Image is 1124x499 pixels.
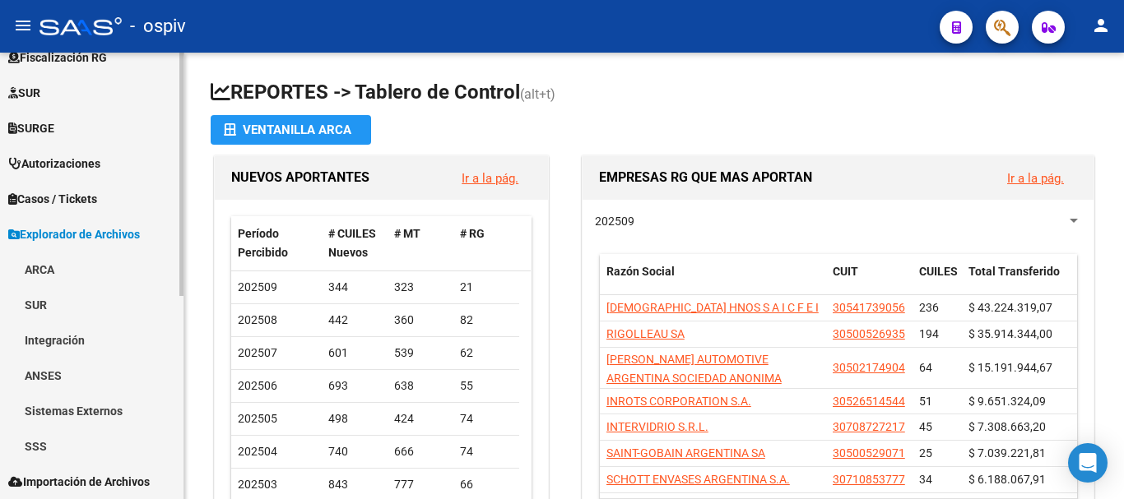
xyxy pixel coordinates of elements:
[13,16,33,35] mat-icon: menu
[453,216,519,270] datatable-header-cell: # RG
[460,475,513,494] div: 66
[606,301,819,314] span: [DEMOGRAPHIC_DATA] HNOS S A I C F E I
[460,442,513,461] div: 74
[238,412,277,425] span: 202505
[600,254,826,308] datatable-header-cell: Razón Social
[968,473,1046,486] span: $ 6.188.067,91
[394,442,447,461] div: 666
[833,473,905,486] span: 30710853777
[8,49,107,67] span: Fiscalización RG
[833,446,905,460] span: 30500529071
[460,311,513,330] div: 82
[8,473,150,491] span: Importación de Archivos
[919,473,932,486] span: 34
[968,395,1046,408] span: $ 9.651.324,09
[8,84,40,102] span: SUR
[328,475,381,494] div: 843
[460,377,513,395] div: 55
[328,278,381,297] div: 344
[231,216,322,270] datatable-header-cell: Período Percibido
[833,301,905,314] span: 30541739056
[606,395,751,408] span: INROTS CORPORATION S.A.
[238,445,277,458] span: 202504
[231,169,369,185] span: NUEVOS APORTANTES
[328,442,381,461] div: 740
[919,446,932,460] span: 25
[919,361,932,374] span: 64
[394,344,447,363] div: 539
[394,377,447,395] div: 638
[394,227,420,240] span: # MT
[919,395,932,408] span: 51
[211,79,1098,108] h1: REPORTES -> Tablero de Control
[919,301,939,314] span: 236
[460,344,513,363] div: 62
[1091,16,1111,35] mat-icon: person
[599,169,812,185] span: EMPRESAS RG QUE MAS APORTAN
[8,190,97,208] span: Casos / Tickets
[968,301,1052,314] span: $ 43.224.319,07
[968,446,1046,460] span: $ 7.039.221,81
[460,278,513,297] div: 21
[238,379,277,392] span: 202506
[328,311,381,330] div: 442
[328,227,376,259] span: # CUILES Nuevos
[328,377,381,395] div: 693
[595,215,634,228] span: 202509
[238,313,277,326] span: 202508
[448,163,532,193] button: Ir a la pág.
[394,311,447,330] div: 360
[606,473,790,486] span: SCHOTT ENVASES ARGENTINA S.A.
[394,409,447,428] div: 424
[1068,443,1108,483] div: Open Intercom Messenger
[460,227,485,240] span: # RG
[919,265,958,278] span: CUILES
[460,409,513,428] div: 74
[8,155,100,173] span: Autorizaciones
[606,327,685,340] span: RIGOLLEAU SA
[913,254,962,308] datatable-header-cell: CUILES
[994,163,1077,193] button: Ir a la pág.
[919,327,939,340] span: 194
[606,446,765,460] span: SAINT-GOBAIN ARGENTINA SA
[462,171,518,186] a: Ir a la pág.
[8,119,54,137] span: SURGE
[211,115,371,145] button: Ventanilla ARCA
[606,265,675,278] span: Razón Social
[968,327,1052,340] span: $ 35.914.344,00
[606,353,782,385] span: [PERSON_NAME] AUTOMOTIVE ARGENTINA SOCIEDAD ANONIMA
[238,227,288,259] span: Período Percibido
[388,216,453,270] datatable-header-cell: # MT
[968,265,1060,278] span: Total Transferido
[130,8,186,44] span: - ospiv
[968,361,1052,374] span: $ 15.191.944,67
[833,265,858,278] span: CUIT
[833,361,905,374] span: 30502174904
[833,420,905,433] span: 30708727217
[238,346,277,359] span: 202507
[224,115,358,145] div: Ventanilla ARCA
[520,86,555,102] span: (alt+t)
[328,344,381,363] div: 601
[968,420,1046,433] span: $ 7.308.663,20
[238,280,277,293] span: 202509
[394,278,447,297] div: 323
[826,254,913,308] datatable-header-cell: CUIT
[606,420,708,433] span: INTERVIDRIO S.R.L.
[1007,171,1064,186] a: Ir a la pág.
[328,409,381,428] div: 498
[238,478,277,491] span: 202503
[962,254,1077,308] datatable-header-cell: Total Transferido
[8,225,140,243] span: Explorador de Archivos
[322,216,388,270] datatable-header-cell: # CUILES Nuevos
[394,475,447,494] div: 777
[833,395,905,408] span: 30526514544
[919,420,932,433] span: 45
[833,327,905,340] span: 30500526935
